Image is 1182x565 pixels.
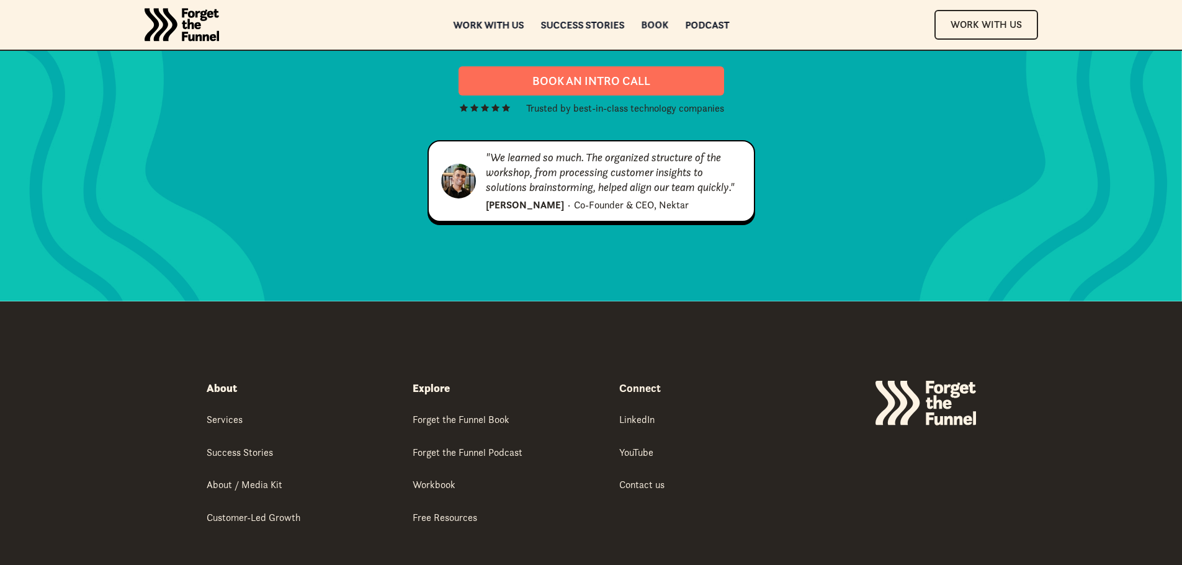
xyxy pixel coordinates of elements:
[540,20,624,29] a: Success Stories
[413,445,522,459] div: Forget the Funnel Podcast
[568,197,570,212] div: ·
[619,445,653,459] div: YouTube
[574,197,689,212] div: Co-Founder & CEO, Nektar
[619,381,661,395] strong: Connect
[207,510,300,526] a: Customer-Led Growth
[641,20,668,29] a: Book
[413,478,455,491] div: Workbook
[685,20,729,29] a: Podcast
[526,100,724,115] div: Trusted by best-in-class technology companies
[207,478,282,491] div: About / Media Kit
[413,412,509,426] div: Forget the Funnel Book
[619,478,665,493] a: Contact us
[207,412,243,426] div: Services
[413,478,455,493] a: Workbook
[207,381,237,396] div: About
[413,510,477,524] div: Free Resources
[619,478,665,491] div: Contact us
[413,510,477,526] a: Free Resources
[207,445,273,459] div: Success Stories
[619,445,653,461] a: YouTube
[207,412,243,428] a: Services
[413,445,522,461] a: Forget the Funnel Podcast
[207,510,300,524] div: Customer-Led Growth
[486,197,564,212] div: [PERSON_NAME]
[486,150,741,195] div: "We learned so much. The organized structure of the workshop, from processing customer insights t...
[459,66,724,96] a: Book an intro call
[473,74,709,88] div: Book an intro call
[413,412,509,428] a: Forget the Funnel Book
[207,478,282,493] a: About / Media Kit
[207,445,273,461] a: Success Stories
[453,20,524,29] a: Work with us
[934,10,1038,39] a: Work With Us
[619,412,655,426] div: LinkedIn
[413,381,450,396] div: Explore
[619,412,655,428] a: LinkedIn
